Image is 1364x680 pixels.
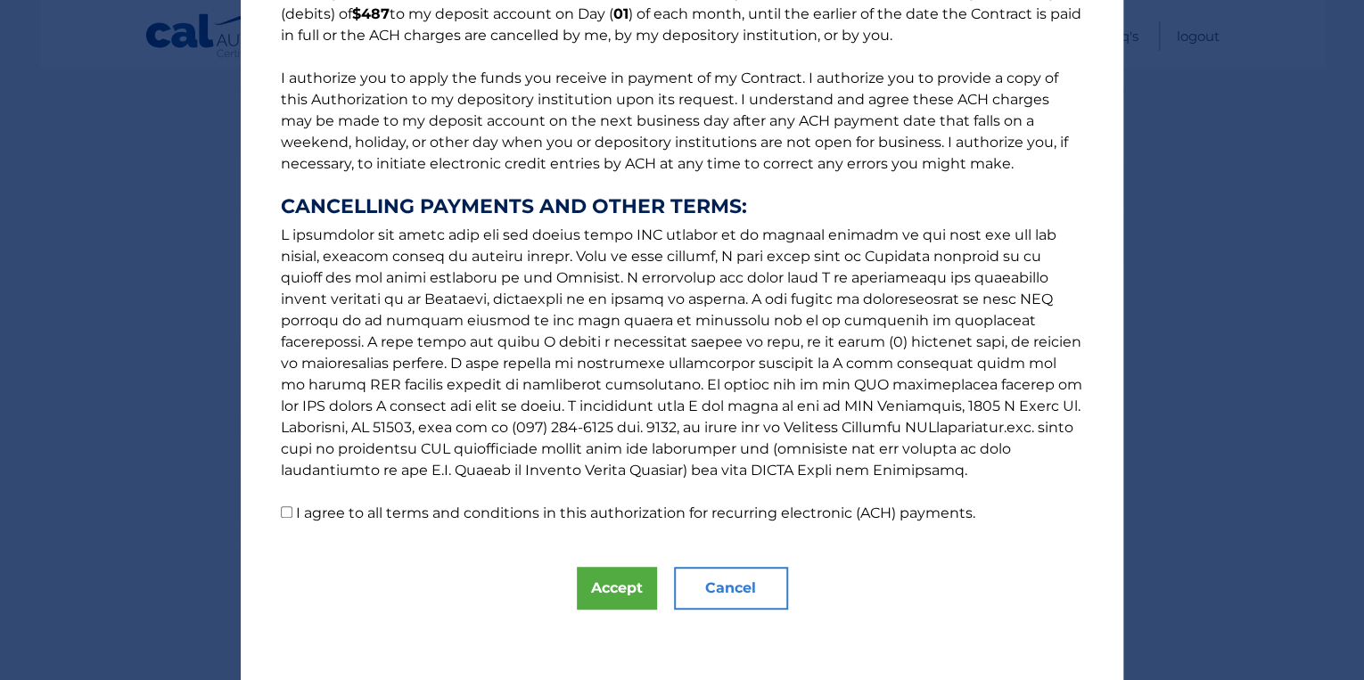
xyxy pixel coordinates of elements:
label: I agree to all terms and conditions in this authorization for recurring electronic (ACH) payments. [296,504,975,521]
b: $487 [352,5,390,22]
strong: CANCELLING PAYMENTS AND OTHER TERMS: [281,196,1083,217]
button: Accept [577,567,657,610]
button: Cancel [674,567,788,610]
b: 01 [613,5,629,22]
